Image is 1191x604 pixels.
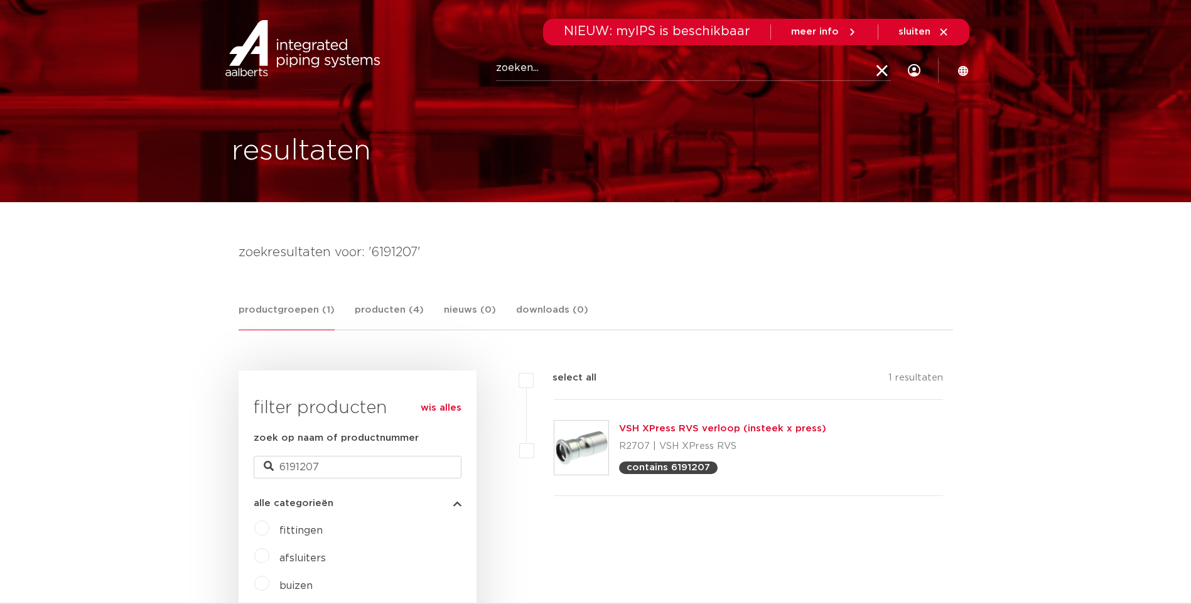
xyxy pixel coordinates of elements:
a: afsluiters [279,553,326,563]
a: VSH XPress RVS verloop (insteek x press) [619,424,826,433]
a: wis alles [421,401,461,416]
a: buizen [279,581,313,591]
input: zoeken [254,456,461,478]
p: 1 resultaten [888,370,943,390]
a: meer info [791,26,858,38]
button: alle categorieën [254,499,461,508]
span: NIEUW: myIPS is beschikbaar [564,25,750,38]
a: fittingen [279,526,323,536]
span: sluiten [898,27,930,36]
img: Thumbnail for VSH XPress RVS verloop (insteek x press) [554,421,608,475]
span: meer info [791,27,839,36]
p: contains 6191207 [627,463,710,472]
a: producten (4) [355,303,424,330]
input: zoeken... [496,56,891,81]
h3: filter producten [254,396,461,421]
span: alle categorieën [254,499,333,508]
h4: zoekresultaten voor: '6191207' [239,242,953,262]
a: productgroepen (1) [239,303,335,330]
p: R2707 | VSH XPress RVS [619,436,826,456]
label: zoek op naam of productnummer [254,431,419,446]
a: sluiten [898,26,949,38]
a: nieuws (0) [444,303,496,330]
a: downloads (0) [516,303,588,330]
h1: resultaten [232,131,371,171]
label: select all [534,370,596,386]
